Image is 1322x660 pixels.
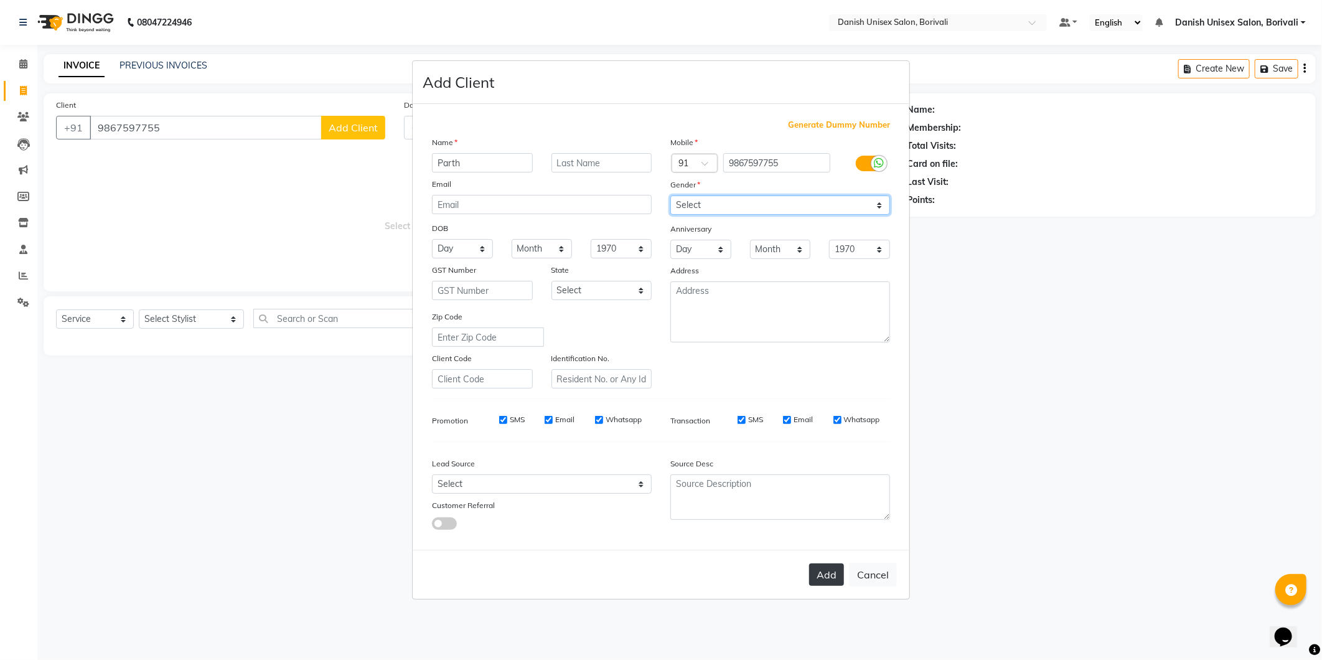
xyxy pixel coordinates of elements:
label: Customer Referral [432,500,495,511]
label: Whatsapp [844,414,880,425]
label: Address [670,265,699,276]
label: Zip Code [432,311,462,323]
label: Lead Source [432,458,475,469]
label: Identification No. [551,353,610,364]
iframe: chat widget [1270,610,1310,648]
label: Email [794,414,813,425]
label: Client Code [432,353,472,364]
label: Gender [670,179,700,191]
input: Last Name [551,153,652,172]
label: Mobile [670,137,698,148]
label: Anniversary [670,224,711,235]
button: Add [809,563,844,586]
input: Client Code [432,369,533,389]
input: Email [432,195,652,214]
label: Transaction [670,415,710,427]
input: Enter Zip Code [432,328,544,347]
h4: Add Client [423,71,494,93]
label: Source Desc [670,458,713,469]
label: Promotion [432,415,468,427]
label: GST Number [432,265,476,276]
label: Name [432,137,457,148]
span: Generate Dummy Number [788,119,890,131]
label: Whatsapp [606,414,642,425]
input: First Name [432,153,533,172]
button: Cancel [849,563,897,587]
input: Mobile [723,153,831,172]
label: State [551,265,570,276]
label: SMS [748,414,763,425]
input: Resident No. or Any Id [551,369,652,389]
label: DOB [432,223,448,234]
label: Email [432,179,451,190]
label: Email [555,414,574,425]
input: GST Number [432,281,533,300]
label: SMS [510,414,525,425]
